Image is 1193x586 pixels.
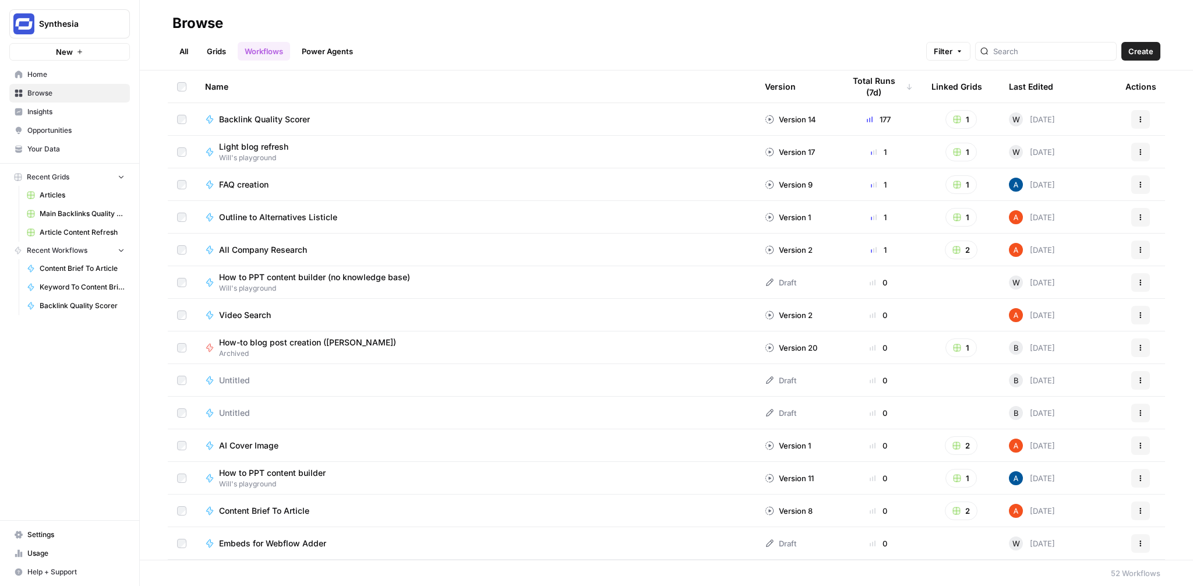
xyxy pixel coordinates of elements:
[1009,471,1023,485] img: he81ibor8lsei4p3qvg4ugbvimgp
[200,42,233,61] a: Grids
[844,538,913,549] div: 0
[844,70,913,103] div: Total Runs (7d)
[9,43,130,61] button: New
[40,227,125,238] span: Article Content Refresh
[1014,407,1019,419] span: B
[219,479,335,489] span: Will's playground
[39,18,110,30] span: Synthesia
[40,209,125,219] span: Main Backlinks Quality Checker - MAIN
[765,244,813,256] div: Version 2
[219,348,405,359] span: Archived
[1121,42,1160,61] button: Create
[219,440,278,451] span: AI Cover Image
[219,337,396,348] span: How-to blog post creation ([PERSON_NAME])
[205,271,746,294] a: How to PPT content builder (no knowledge base)Will's playground
[27,172,69,182] span: Recent Grids
[1009,145,1055,159] div: [DATE]
[205,244,746,256] a: All Company Research
[22,186,130,204] a: Articles
[205,211,746,223] a: Outline to Alternatives Listicle
[238,42,290,61] a: Workflows
[40,282,125,292] span: Keyword To Content Brief
[765,179,813,190] div: Version 9
[27,144,125,154] span: Your Data
[844,211,913,223] div: 1
[22,296,130,315] a: Backlink Quality Scorer
[1111,567,1160,579] div: 52 Workflows
[9,544,130,563] a: Usage
[1009,373,1055,387] div: [DATE]
[844,375,913,386] div: 0
[1125,70,1156,103] div: Actions
[205,467,746,489] a: How to PPT content builderWill's playground
[9,140,130,158] a: Your Data
[844,342,913,354] div: 0
[844,277,913,288] div: 0
[945,436,977,455] button: 2
[9,84,130,103] a: Browse
[1009,70,1053,103] div: Last Edited
[219,244,307,256] span: All Company Research
[40,301,125,311] span: Backlink Quality Scorer
[9,525,130,544] a: Settings
[219,375,250,386] span: Untitled
[219,283,419,294] span: Will's playground
[22,259,130,278] a: Content Brief To Article
[9,65,130,84] a: Home
[1009,406,1055,420] div: [DATE]
[56,46,73,58] span: New
[219,211,337,223] span: Outline to Alternatives Listicle
[9,103,130,121] a: Insights
[1128,45,1153,57] span: Create
[13,13,34,34] img: Synthesia Logo
[765,114,816,125] div: Version 14
[205,538,746,549] a: Embeds for Webflow Adder
[40,263,125,274] span: Content Brief To Article
[1014,375,1019,386] span: B
[9,168,130,186] button: Recent Grids
[1012,114,1020,125] span: W
[172,42,195,61] a: All
[9,242,130,259] button: Recent Workflows
[1009,178,1023,192] img: he81ibor8lsei4p3qvg4ugbvimgp
[945,469,977,488] button: 1
[27,125,125,136] span: Opportunities
[27,529,125,540] span: Settings
[205,505,746,517] a: Content Brief To Article
[844,244,913,256] div: 1
[219,141,288,153] span: Light blog refresh
[844,309,913,321] div: 0
[219,505,309,517] span: Content Brief To Article
[1009,439,1023,453] img: cje7zb9ux0f2nqyv5qqgv3u0jxek
[27,88,125,98] span: Browse
[205,70,746,103] div: Name
[1009,504,1023,518] img: cje7zb9ux0f2nqyv5qqgv3u0jxek
[844,472,913,484] div: 0
[765,538,796,549] div: Draft
[1009,276,1055,290] div: [DATE]
[1009,178,1055,192] div: [DATE]
[945,143,977,161] button: 1
[219,538,326,549] span: Embeds for Webflow Adder
[219,407,250,419] span: Untitled
[205,179,746,190] a: FAQ creation
[22,223,130,242] a: Article Content Refresh
[27,69,125,80] span: Home
[765,277,796,288] div: Draft
[1009,536,1055,550] div: [DATE]
[1009,504,1055,518] div: [DATE]
[9,9,130,38] button: Workspace: Synthesia
[205,375,746,386] a: Untitled
[1009,210,1023,224] img: cje7zb9ux0f2nqyv5qqgv3u0jxek
[1009,308,1023,322] img: cje7zb9ux0f2nqyv5qqgv3u0jxek
[844,179,913,190] div: 1
[219,153,298,163] span: Will's playground
[993,45,1111,57] input: Search
[205,114,746,125] a: Backlink Quality Scorer
[9,563,130,581] button: Help + Support
[219,179,269,190] span: FAQ creation
[926,42,970,61] button: Filter
[40,190,125,200] span: Articles
[219,309,271,321] span: Video Search
[219,467,326,479] span: How to PPT content builder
